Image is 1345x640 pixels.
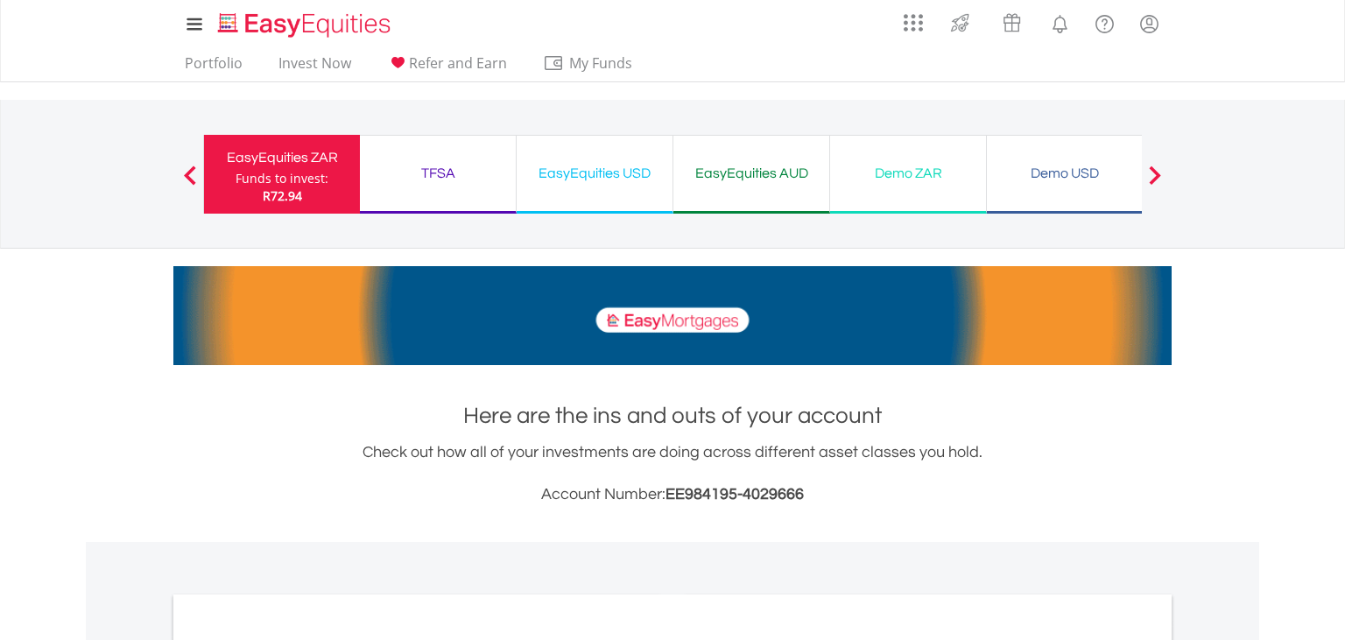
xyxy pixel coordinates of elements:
[892,4,934,32] a: AppsGrid
[236,170,328,187] div: Funds to invest:
[178,54,250,81] a: Portfolio
[1038,4,1082,39] a: Notifications
[380,54,514,81] a: Refer and Earn
[215,11,398,39] img: EasyEquities_Logo.png
[409,53,507,73] span: Refer and Earn
[370,161,505,186] div: TFSA
[211,4,398,39] a: Home page
[1082,4,1127,39] a: FAQ's and Support
[1127,4,1172,43] a: My Profile
[997,9,1026,37] img: vouchers-v2.svg
[173,266,1172,365] img: EasyMortage Promotion Banner
[665,486,804,503] span: EE984195-4029666
[997,161,1132,186] div: Demo USD
[263,187,302,204] span: R72.94
[271,54,358,81] a: Invest Now
[1137,174,1172,192] button: Next
[173,482,1172,507] h3: Account Number:
[946,9,975,37] img: thrive-v2.svg
[173,400,1172,432] h1: Here are the ins and outs of your account
[841,161,975,186] div: Demo ZAR
[173,440,1172,507] div: Check out how all of your investments are doing across different asset classes you hold.
[904,13,923,32] img: grid-menu-icon.svg
[527,161,662,186] div: EasyEquities USD
[684,161,819,186] div: EasyEquities AUD
[986,4,1038,37] a: Vouchers
[543,52,658,74] span: My Funds
[215,145,349,170] div: EasyEquities ZAR
[173,174,208,192] button: Previous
